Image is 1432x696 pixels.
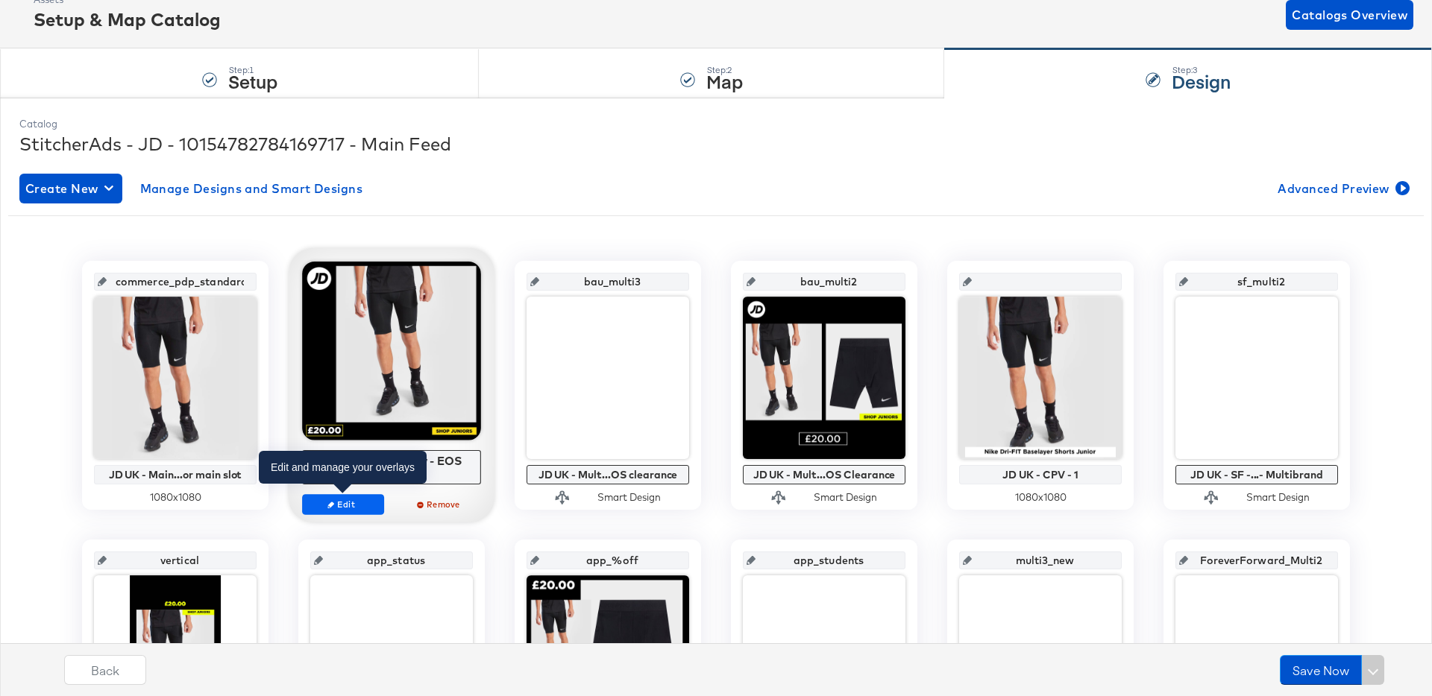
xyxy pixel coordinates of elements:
div: 1080 x 1080 [94,490,257,504]
div: Smart Design [597,490,661,504]
div: Smart Design [1246,490,1310,504]
div: JD UK - Mult...OS clearance [530,469,685,481]
div: JD UK - Mult...OS Clearance [747,469,902,481]
div: 1080 x 1080 [959,490,1122,504]
strong: Setup [228,69,277,93]
button: Remove [399,494,481,515]
strong: Map [706,69,743,93]
div: Smart Design [814,490,877,504]
div: JD UK - SF -...- Multibrand [1179,469,1334,481]
button: Create New [19,174,122,203]
button: Manage Designs and Smart Designs [134,174,369,203]
button: Save Now [1280,655,1362,685]
span: Remove [406,499,474,510]
div: Setup & Map Catalog [34,7,221,32]
button: Advanced Preview [1272,174,1413,203]
span: Create New [25,178,116,199]
div: Step: 1 [228,65,277,75]
button: Back [64,655,146,685]
div: JD UK - Single New - EOS Clearance [307,454,477,480]
div: Step: 2 [706,65,743,75]
div: Step: 3 [1172,65,1231,75]
div: Catalog [19,117,1413,131]
span: Advanced Preview [1278,178,1407,199]
div: JD UK - Main...or main slot [98,469,253,481]
div: JD UK - CPV - 1 [963,469,1118,481]
div: StitcherAds - JD - 10154782784169717 - Main Feed [19,131,1413,156]
span: Catalogs Overview [1292,4,1407,25]
strong: Design [1172,69,1231,93]
span: Edit [309,499,377,510]
button: Edit [302,494,384,515]
span: Manage Designs and Smart Designs [140,178,363,199]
